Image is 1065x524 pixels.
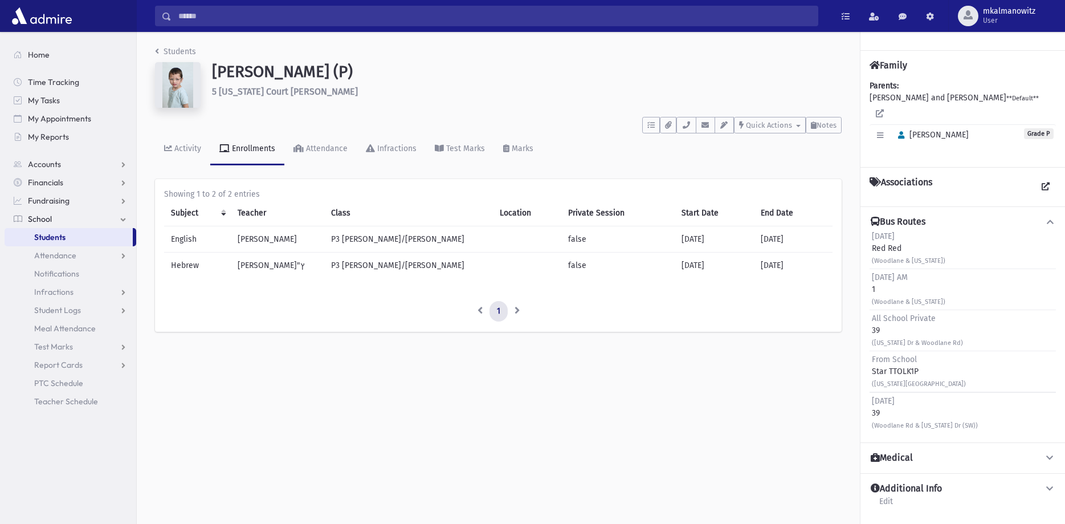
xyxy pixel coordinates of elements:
span: Home [28,50,50,60]
div: Marks [509,144,533,153]
div: 39 [872,395,978,431]
div: Showing 1 to 2 of 2 entries [164,188,833,200]
td: false [561,253,675,279]
span: Grade P [1024,128,1054,139]
a: My Appointments [5,109,136,128]
span: User [983,16,1035,25]
td: [DATE] [675,226,754,253]
a: Test Marks [426,133,494,165]
span: Students [34,232,66,242]
a: Accounts [5,155,136,173]
th: Class [324,200,493,226]
a: Marks [494,133,542,165]
a: My Reports [5,128,136,146]
span: [DATE] [872,396,895,406]
span: My Tasks [28,95,60,105]
span: My Reports [28,132,69,142]
td: P3 [PERSON_NAME]/[PERSON_NAME] [324,226,493,253]
small: (Woodlane & [US_STATE]) [872,298,945,306]
td: false [561,226,675,253]
button: Quick Actions [734,117,806,133]
th: Start Date [675,200,754,226]
div: [PERSON_NAME] and [PERSON_NAME] [870,80,1056,158]
td: [PERSON_NAME]"ץ [231,253,324,279]
span: Test Marks [34,342,73,352]
a: School [5,210,136,228]
a: Notifications [5,265,136,283]
div: 39 [872,312,963,348]
a: My Tasks [5,91,136,109]
a: Attendance [284,133,357,165]
span: Accounts [28,159,61,169]
div: Enrollments [230,144,275,153]
a: 1 [489,301,508,322]
span: [PERSON_NAME] [893,130,969,140]
td: [DATE] [675,253,754,279]
td: [PERSON_NAME] [231,226,324,253]
span: Infractions [34,287,74,297]
td: Hebrew [164,253,231,279]
small: ([US_STATE] Dr & Woodlane Rd) [872,339,963,347]
a: Attendance [5,246,136,265]
span: Teacher Schedule [34,396,98,407]
span: Quick Actions [746,121,792,129]
a: Home [5,46,136,64]
span: PTC Schedule [34,378,83,388]
small: (Woodlane Rd & [US_STATE] Dr (SW)) [872,422,978,429]
td: [DATE] [754,253,833,279]
h4: Additional Info [871,483,942,495]
img: AdmirePro [9,5,75,27]
td: [DATE] [754,226,833,253]
span: Notes [817,121,837,129]
div: Attendance [304,144,348,153]
span: All School Private [872,314,936,323]
h4: Bus Routes [871,216,925,228]
span: Notifications [34,269,79,279]
small: ([US_STATE][GEOGRAPHIC_DATA]) [872,380,966,388]
h4: Associations [870,177,932,197]
span: [DATE] AM [872,273,908,282]
a: View all Associations [1035,177,1056,197]
span: Fundraising [28,196,70,206]
h1: [PERSON_NAME] (P) [212,62,842,82]
a: Time Tracking [5,73,136,91]
span: Report Cards [34,360,83,370]
nav: breadcrumb [155,46,196,62]
a: Student Logs [5,301,136,319]
span: Time Tracking [28,77,79,87]
span: My Appointments [28,113,91,124]
a: Meal Attendance [5,319,136,338]
span: [DATE] [872,231,895,241]
div: Activity [172,144,201,153]
button: Additional Info [870,483,1056,495]
th: End Date [754,200,833,226]
div: Star TTOLK1P [872,354,966,389]
th: Subject [164,200,231,226]
span: Financials [28,177,63,188]
h4: Family [870,60,907,71]
span: Student Logs [34,305,81,315]
small: (Woodlane & [US_STATE]) [872,257,945,265]
button: Bus Routes [870,216,1056,228]
h6: 5 [US_STATE] Court [PERSON_NAME] [212,86,842,97]
a: Infractions [5,283,136,301]
span: Meal Attendance [34,323,96,334]
a: Students [5,228,133,246]
div: Infractions [375,144,417,153]
span: School [28,214,52,224]
a: Financials [5,173,136,192]
th: Location [493,200,561,226]
a: Teacher Schedule [5,392,136,411]
a: Infractions [357,133,426,165]
th: Teacher [231,200,324,226]
div: 1 [872,271,945,307]
span: mkalmanowitz [983,7,1035,16]
a: Students [155,47,196,56]
a: PTC Schedule [5,374,136,392]
a: Report Cards [5,356,136,374]
a: Edit [879,495,893,515]
div: Test Marks [444,144,485,153]
h4: Medical [871,452,913,464]
a: Test Marks [5,338,136,356]
b: Parents: [870,81,899,91]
